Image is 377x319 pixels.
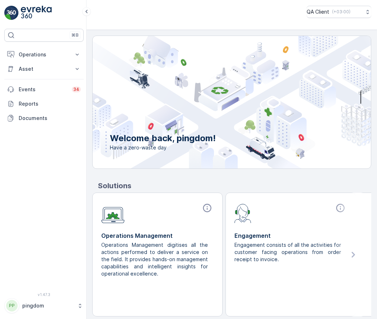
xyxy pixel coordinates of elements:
p: QA Client [307,8,329,15]
p: Engagement [234,231,347,240]
p: Operations Management digitises all the actions performed to deliver a service on the field. It p... [101,241,208,277]
button: QA Client(+03:00) [307,6,371,18]
p: pingdom [22,302,74,309]
p: ( +03:00 ) [332,9,350,15]
button: PPpingdom [4,298,84,313]
a: Reports [4,97,84,111]
span: Have a zero-waste day [110,144,216,151]
p: Operations Management [101,231,214,240]
p: Operations [19,51,69,58]
p: 34 [73,87,79,92]
img: logo_light-DOdMpM7g.png [21,6,52,20]
a: Documents [4,111,84,125]
button: Asset [4,62,84,76]
img: module-icon [101,203,125,223]
div: PP [6,300,18,311]
a: Events34 [4,82,84,97]
span: v 1.47.3 [4,292,84,297]
p: Reports [19,100,81,107]
p: Asset [19,65,69,73]
p: Documents [19,115,81,122]
p: Solutions [98,180,371,191]
p: Welcome back, pingdom! [110,133,216,144]
p: Events [19,86,68,93]
img: city illustration [60,36,371,168]
p: ⌘B [71,32,79,38]
img: logo [4,6,19,20]
img: module-icon [234,203,251,223]
button: Operations [4,47,84,62]
p: Engagement consists of all the activities for customer facing operations from order receipt to in... [234,241,341,263]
